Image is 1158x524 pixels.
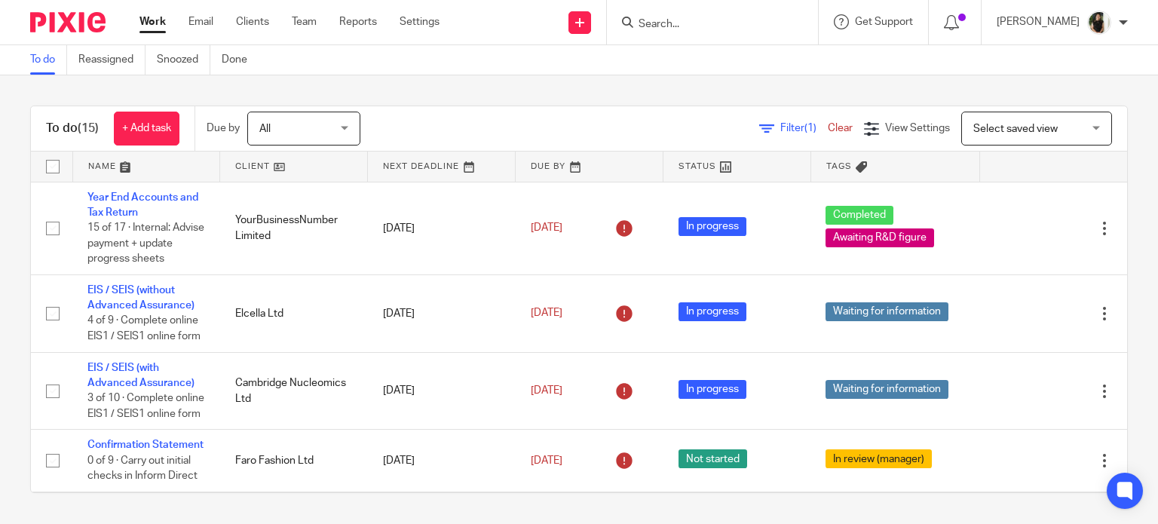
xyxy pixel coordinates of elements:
[222,45,259,75] a: Done
[292,14,317,29] a: Team
[139,14,166,29] a: Work
[637,18,773,32] input: Search
[679,302,746,321] span: In progress
[885,123,950,133] span: View Settings
[400,14,440,29] a: Settings
[679,380,746,399] span: In progress
[804,123,816,133] span: (1)
[236,14,269,29] a: Clients
[855,17,913,27] span: Get Support
[368,352,516,430] td: [DATE]
[220,352,368,430] td: Cambridge Nucleomics Ltd
[87,440,204,450] a: Confirmation Statement
[220,182,368,274] td: YourBusinessNumber Limited
[30,45,67,75] a: To do
[339,14,377,29] a: Reports
[531,308,562,319] span: [DATE]
[826,302,948,321] span: Waiting for information
[30,12,106,32] img: Pixie
[78,122,99,134] span: (15)
[1087,11,1111,35] img: Janice%20Tang.jpeg
[87,394,204,420] span: 3 of 10 · Complete online EIS1 / SEIS1 online form
[114,112,179,146] a: + Add task
[368,430,516,492] td: [DATE]
[997,14,1080,29] p: [PERSON_NAME]
[826,449,932,468] span: In review (manager)
[826,380,948,399] span: Waiting for information
[157,45,210,75] a: Snoozed
[207,121,240,136] p: Due by
[87,285,195,311] a: EIS / SEIS (without Advanced Assurance)
[826,206,893,225] span: Completed
[220,430,368,492] td: Faro Fashion Ltd
[531,222,562,233] span: [DATE]
[87,222,204,264] span: 15 of 17 · Internal: Advise payment + update progress sheets
[87,192,198,218] a: Year End Accounts and Tax Return
[368,274,516,352] td: [DATE]
[531,455,562,466] span: [DATE]
[87,363,195,388] a: EIS / SEIS (with Advanced Assurance)
[828,123,853,133] a: Clear
[46,121,99,136] h1: To do
[826,162,852,170] span: Tags
[679,217,746,236] span: In progress
[220,274,368,352] td: Elcella Ltd
[188,14,213,29] a: Email
[679,449,747,468] span: Not started
[87,316,201,342] span: 4 of 9 · Complete online EIS1 / SEIS1 online form
[826,228,934,247] span: Awaiting R&D figure
[780,123,828,133] span: Filter
[87,455,198,482] span: 0 of 9 · Carry out initial checks in Inform Direct
[973,124,1058,134] span: Select saved view
[368,182,516,274] td: [DATE]
[259,124,271,134] span: All
[531,385,562,396] span: [DATE]
[78,45,146,75] a: Reassigned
